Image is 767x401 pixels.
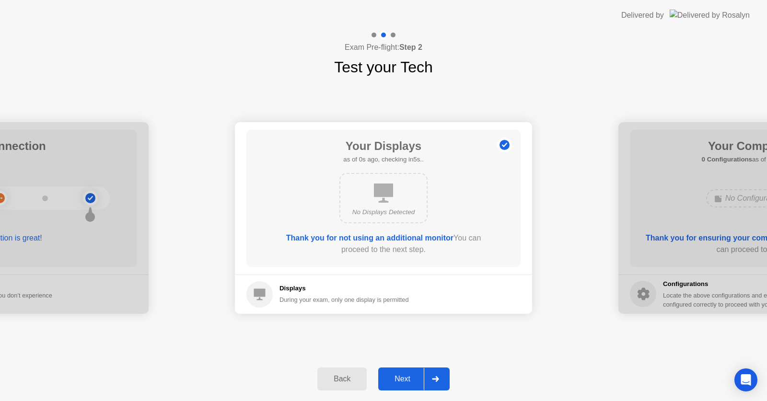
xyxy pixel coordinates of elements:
[378,367,450,390] button: Next
[345,42,422,53] h4: Exam Pre-flight:
[621,10,664,21] div: Delivered by
[399,43,422,51] b: Step 2
[274,232,493,255] div: You can proceed to the next step.
[279,295,409,304] div: During your exam, only one display is permitted
[286,234,453,242] b: Thank you for not using an additional monitor
[334,56,433,79] h1: Test your Tech
[279,284,409,293] h5: Displays
[343,155,423,164] h5: as of 0s ago, checking in5s..
[317,367,367,390] button: Back
[734,368,757,391] div: Open Intercom Messenger
[348,207,419,217] div: No Displays Detected
[320,375,364,383] div: Back
[381,375,424,383] div: Next
[670,10,750,21] img: Delivered by Rosalyn
[343,137,423,155] h1: Your Displays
